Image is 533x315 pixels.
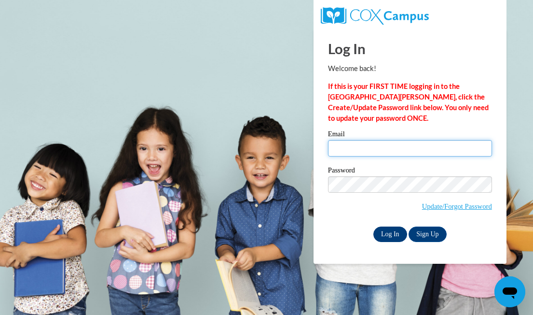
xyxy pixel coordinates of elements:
label: Email [328,130,492,140]
iframe: Button to launch messaging window [494,276,525,307]
strong: If this is your FIRST TIME logging in to the [GEOGRAPHIC_DATA][PERSON_NAME], click the Create/Upd... [328,82,489,122]
label: Password [328,167,492,176]
p: Welcome back! [328,63,492,74]
h1: Log In [328,39,492,58]
a: Sign Up [409,227,446,242]
img: COX Campus [321,7,429,25]
a: Update/Forgot Password [422,202,492,210]
input: Log In [373,227,407,242]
